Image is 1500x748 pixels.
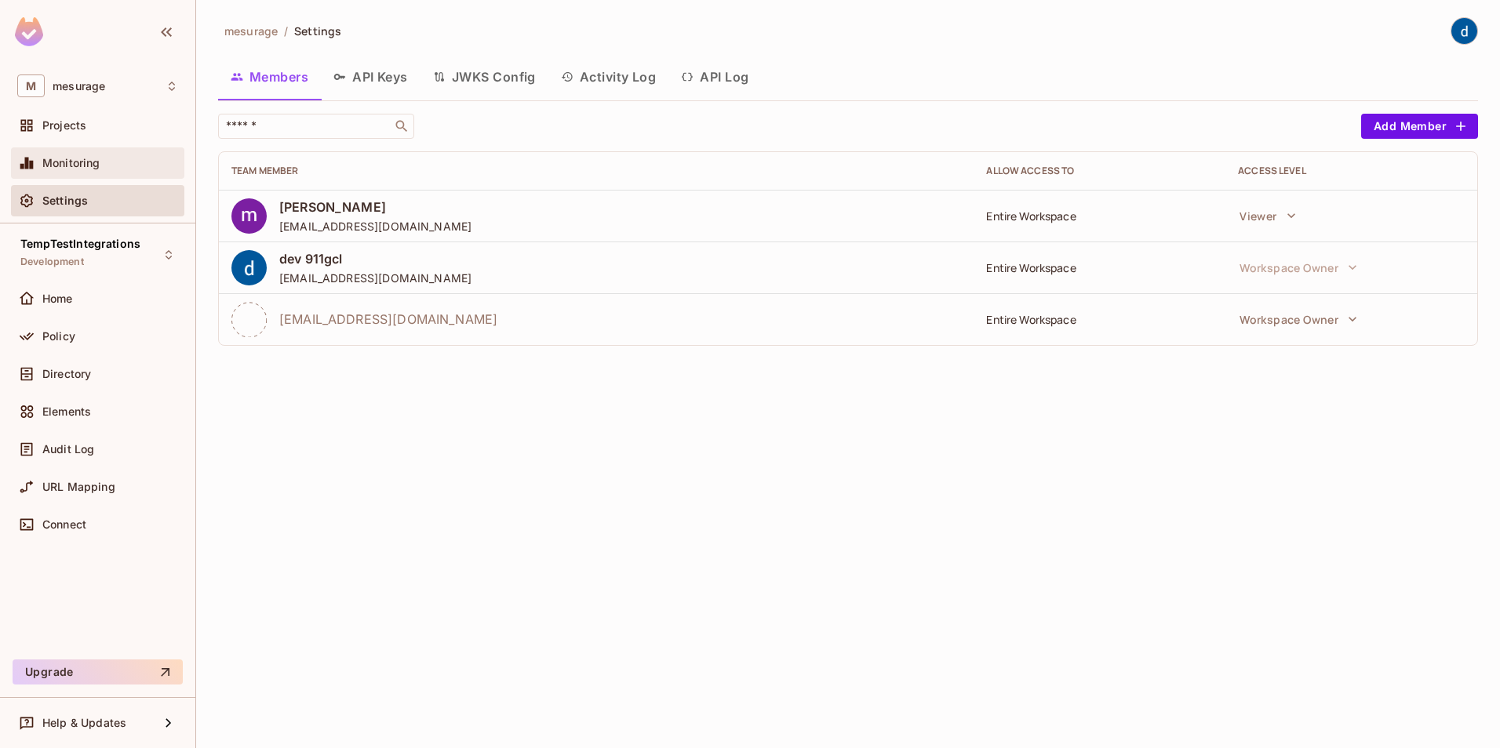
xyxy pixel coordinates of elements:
span: TempTestIntegrations [20,238,140,250]
div: Team Member [231,165,961,177]
span: M [17,74,45,97]
span: Development [20,256,84,268]
span: [EMAIL_ADDRESS][DOMAIN_NAME] [279,310,497,328]
span: dev 911gcl [279,250,471,267]
button: Upgrade [13,659,183,684]
button: Workspace Owner [1232,303,1365,335]
button: Workspace Owner [1232,252,1365,283]
div: Allow Access to [986,165,1213,177]
span: [EMAIL_ADDRESS][DOMAIN_NAME] [279,219,471,234]
button: API Keys [321,57,421,96]
span: Policy [42,330,75,343]
span: mesurage [224,24,278,38]
button: Members [218,57,321,96]
span: Help & Updates [42,717,126,729]
img: ACg8ocL_SBL4wap85GS4jpa0vd0U6FMe1xJLh3gPac1itj6omWp0zg=s96-c [231,250,267,285]
div: Entire Workspace [986,312,1213,327]
span: Audit Log [42,443,94,456]
span: Projects [42,119,86,132]
img: SReyMgAAAABJRU5ErkJggg== [15,17,43,46]
span: Settings [42,194,88,207]
img: ACg8ocIXFfLh7ymn0jYLkKXP4qMnvk-bOPYGTO05fcnyMQCN025Jbg=s96-c [231,198,267,234]
span: Settings [294,24,341,38]
span: URL Mapping [42,481,115,493]
span: [EMAIL_ADDRESS][DOMAIN_NAME] [279,271,471,285]
div: Entire Workspace [986,209,1213,223]
span: Directory [42,368,91,380]
button: Activity Log [548,57,669,96]
span: [PERSON_NAME] [279,198,471,216]
div: Entire Workspace [986,260,1213,275]
span: Workspace: mesurage [53,80,105,93]
button: JWKS Config [421,57,548,96]
button: API Log [668,57,761,96]
span: Elements [42,405,91,418]
span: Home [42,292,73,305]
span: Connect [42,518,86,531]
li: / [284,24,288,38]
img: dev 911gcl [1451,18,1477,44]
button: Add Member [1361,114,1478,139]
div: Access Level [1238,165,1465,177]
button: Viewer [1232,200,1303,231]
span: Monitoring [42,157,100,169]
